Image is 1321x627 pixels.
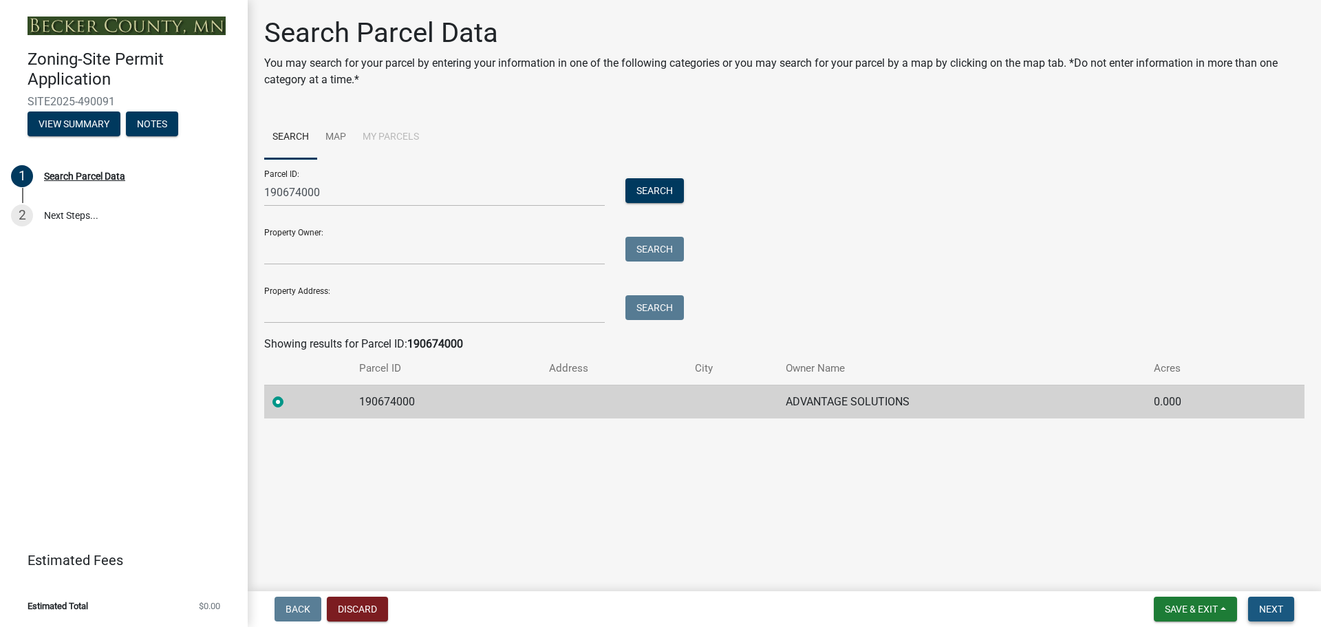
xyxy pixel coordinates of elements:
[126,119,178,130] wm-modal-confirm: Notes
[1146,352,1261,385] th: Acres
[351,385,541,418] td: 190674000
[126,111,178,136] button: Notes
[275,597,321,621] button: Back
[625,178,684,203] button: Search
[777,385,1146,418] td: ADVANTAGE SOLUTIONS
[625,237,684,262] button: Search
[28,17,226,35] img: Becker County, Minnesota
[1146,385,1261,418] td: 0.000
[1154,597,1237,621] button: Save & Exit
[625,295,684,320] button: Search
[28,111,120,136] button: View Summary
[11,204,33,226] div: 2
[317,116,354,160] a: Map
[407,337,463,350] strong: 190674000
[1259,604,1283,615] span: Next
[351,352,541,385] th: Parcel ID
[541,352,687,385] th: Address
[777,352,1146,385] th: Owner Name
[327,597,388,621] button: Discard
[11,165,33,187] div: 1
[264,55,1304,88] p: You may search for your parcel by entering your information in one of the following categories or...
[264,336,1304,352] div: Showing results for Parcel ID:
[687,352,777,385] th: City
[11,546,226,574] a: Estimated Fees
[28,95,220,108] span: SITE2025-490091
[199,602,220,610] span: $0.00
[264,17,1304,50] h1: Search Parcel Data
[286,604,310,615] span: Back
[264,116,317,160] a: Search
[28,119,120,130] wm-modal-confirm: Summary
[44,171,125,181] div: Search Parcel Data
[1165,604,1218,615] span: Save & Exit
[1248,597,1294,621] button: Next
[28,50,237,89] h4: Zoning-Site Permit Application
[28,602,88,610] span: Estimated Total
